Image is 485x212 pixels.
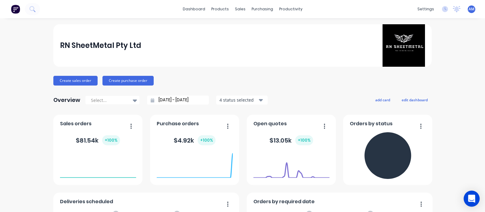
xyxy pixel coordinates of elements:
div: purchasing [249,5,276,14]
div: products [208,5,232,14]
div: $ 4.92k [174,135,216,145]
button: Create sales order [53,76,98,86]
span: Open quotes [253,120,287,127]
button: 4 status selected [216,96,268,105]
div: RN SheetMetal Pty Ltd [60,39,141,52]
div: + 100 % [198,135,216,145]
button: add card [371,96,394,104]
div: $ 81.54k [76,135,120,145]
div: Open Intercom Messenger [464,191,480,207]
span: Purchase orders [157,120,199,127]
div: + 100 % [295,135,313,145]
div: productivity [276,5,306,14]
div: Overview [53,94,80,106]
span: Sales orders [60,120,92,127]
div: settings [414,5,437,14]
div: sales [232,5,249,14]
a: dashboard [180,5,208,14]
button: Create purchase order [102,76,154,86]
button: edit dashboard [398,96,432,104]
div: + 100 % [102,135,120,145]
span: AM [469,6,474,12]
div: $ 13.05k [269,135,313,145]
img: Factory [11,5,20,14]
div: 4 status selected [219,97,258,103]
span: Orders by status [350,120,393,127]
span: Deliveries scheduled [60,198,113,205]
img: RN SheetMetal Pty Ltd [383,24,425,67]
